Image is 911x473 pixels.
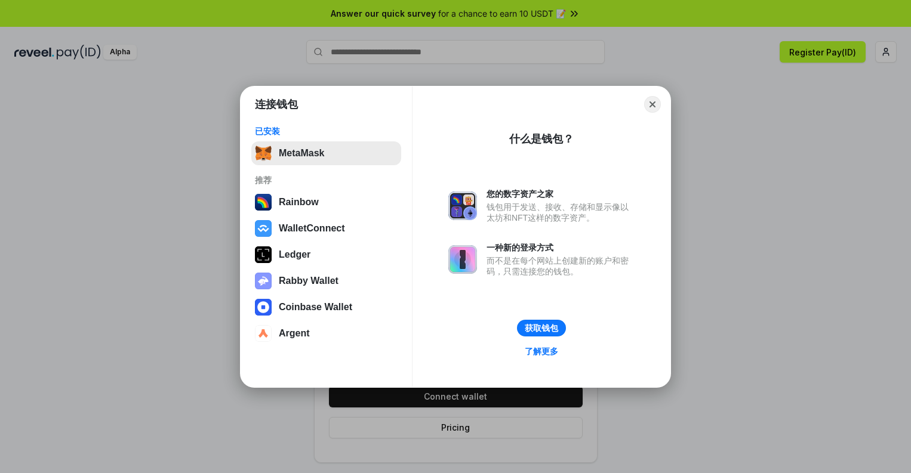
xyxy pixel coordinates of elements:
div: Coinbase Wallet [279,302,352,313]
div: 什么是钱包？ [509,132,574,146]
img: svg+xml,%3Csvg%20xmlns%3D%22http%3A%2F%2Fwww.w3.org%2F2000%2Fsvg%22%20fill%3D%22none%22%20viewBox... [448,245,477,274]
img: svg+xml,%3Csvg%20xmlns%3D%22http%3A%2F%2Fwww.w3.org%2F2000%2Fsvg%22%20fill%3D%22none%22%20viewBox... [255,273,272,289]
img: svg+xml,%3Csvg%20width%3D%2228%22%20height%3D%2228%22%20viewBox%3D%220%200%2028%2028%22%20fill%3D... [255,325,272,342]
button: Rabby Wallet [251,269,401,293]
button: Close [644,96,661,113]
div: Rabby Wallet [279,276,338,286]
div: 钱包用于发送、接收、存储和显示像以太坊和NFT这样的数字资产。 [487,202,635,223]
button: WalletConnect [251,217,401,240]
img: svg+xml,%3Csvg%20xmlns%3D%22http%3A%2F%2Fwww.w3.org%2F2000%2Fsvg%22%20width%3D%2228%22%20height%3... [255,246,272,263]
div: Argent [279,328,310,339]
div: 您的数字资产之家 [487,188,635,199]
button: MetaMask [251,141,401,165]
div: 而不是在每个网站上创建新的账户和密码，只需连接您的钱包。 [487,255,635,277]
img: svg+xml,%3Csvg%20width%3D%2228%22%20height%3D%2228%22%20viewBox%3D%220%200%2028%2028%22%20fill%3D... [255,299,272,316]
h1: 连接钱包 [255,97,298,112]
button: Coinbase Wallet [251,295,401,319]
button: Rainbow [251,190,401,214]
div: 推荐 [255,175,398,186]
div: 了解更多 [525,346,558,357]
img: svg+xml,%3Csvg%20width%3D%2228%22%20height%3D%2228%22%20viewBox%3D%220%200%2028%2028%22%20fill%3D... [255,220,272,237]
div: 已安装 [255,126,398,137]
div: 一种新的登录方式 [487,242,635,253]
div: WalletConnect [279,223,345,234]
div: MetaMask [279,148,324,159]
a: 了解更多 [518,344,565,359]
div: Ledger [279,249,310,260]
img: svg+xml,%3Csvg%20fill%3D%22none%22%20height%3D%2233%22%20viewBox%3D%220%200%2035%2033%22%20width%... [255,145,272,162]
img: svg+xml,%3Csvg%20width%3D%22120%22%20height%3D%22120%22%20viewBox%3D%220%200%20120%20120%22%20fil... [255,194,272,211]
img: svg+xml,%3Csvg%20xmlns%3D%22http%3A%2F%2Fwww.w3.org%2F2000%2Fsvg%22%20fill%3D%22none%22%20viewBox... [448,191,477,220]
div: Rainbow [279,197,319,208]
button: 获取钱包 [517,320,566,336]
button: Ledger [251,243,401,267]
button: Argent [251,321,401,345]
div: 获取钱包 [525,323,558,333]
